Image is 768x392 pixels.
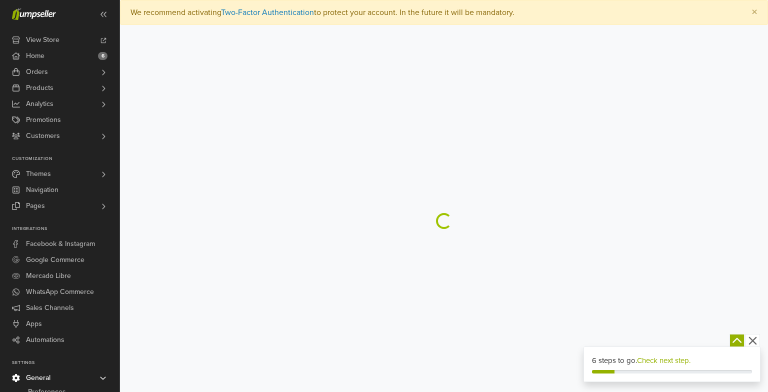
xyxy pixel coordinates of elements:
[26,198,45,214] span: Pages
[26,252,84,268] span: Google Commerce
[592,355,752,366] div: 6 steps to go.
[98,52,107,60] span: 6
[26,332,64,348] span: Automations
[12,226,119,232] p: Integrations
[26,316,42,332] span: Apps
[12,360,119,366] p: Settings
[637,356,690,365] a: Check next step.
[26,32,59,48] span: View Store
[26,48,44,64] span: Home
[26,80,53,96] span: Products
[26,236,95,252] span: Facebook & Instagram
[26,112,61,128] span: Promotions
[751,5,757,19] span: ×
[26,268,71,284] span: Mercado Libre
[741,0,767,24] button: Close
[221,7,314,17] a: Two-Factor Authentication
[26,96,53,112] span: Analytics
[26,300,74,316] span: Sales Channels
[26,166,51,182] span: Themes
[26,370,50,386] span: General
[26,284,94,300] span: WhatsApp Commerce
[26,128,60,144] span: Customers
[26,64,48,80] span: Orders
[26,182,58,198] span: Navigation
[12,156,119,162] p: Customization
